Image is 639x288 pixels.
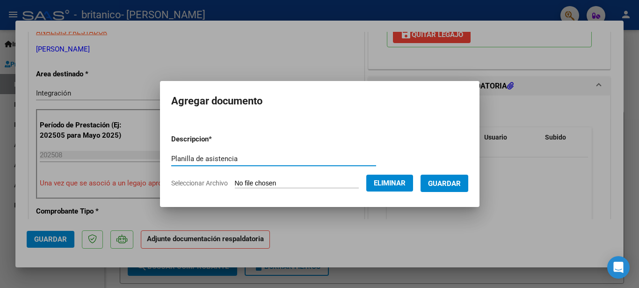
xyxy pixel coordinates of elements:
[607,256,630,279] div: Open Intercom Messenger
[428,179,461,188] span: Guardar
[171,134,261,145] p: Descripcion
[171,179,228,187] span: Seleccionar Archivo
[366,175,413,192] button: Eliminar
[171,92,468,110] h2: Agregar documento
[374,179,406,187] span: Eliminar
[421,175,468,192] button: Guardar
